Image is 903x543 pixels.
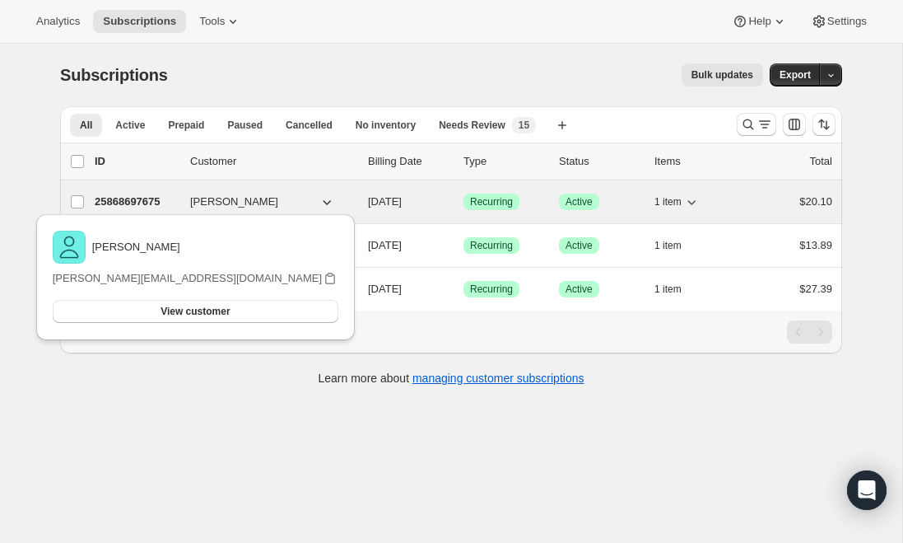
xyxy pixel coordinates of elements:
div: Items [654,153,737,170]
span: Tools [199,15,225,28]
span: Active [115,119,145,132]
span: Subscriptions [103,15,176,28]
span: Active [566,195,593,208]
button: Customize table column order and visibility [783,113,806,136]
p: Learn more about [319,370,584,386]
span: Needs Review [439,119,505,132]
button: Bulk updates [682,63,763,87]
span: Cancelled [286,119,333,132]
button: Search and filter results [737,113,776,136]
button: Subscriptions [93,10,186,33]
div: Open Intercom Messenger [847,470,887,510]
span: 1 item [654,283,682,296]
div: IDCustomerBilling DateTypeStatusItemsTotal [95,153,832,170]
span: Bulk updates [691,68,753,82]
span: Analytics [36,15,80,28]
span: 1 item [654,195,682,208]
p: Customer [190,153,355,170]
span: View customer [161,305,230,318]
button: Help [722,10,797,33]
span: Settings [827,15,867,28]
span: $27.39 [799,283,832,295]
span: Paused [227,119,263,132]
span: 15 [519,119,529,132]
button: 1 item [654,190,700,213]
p: Status [559,153,641,170]
span: [DATE] [368,283,402,295]
nav: Pagination [787,321,832,344]
span: Export [780,68,811,82]
div: 25868697675[PERSON_NAME][DATE]SuccessRecurringSuccessActive1 item$20.10 [95,190,832,213]
button: [PERSON_NAME] [180,189,345,215]
p: [PERSON_NAME][EMAIL_ADDRESS][DOMAIN_NAME] [53,270,322,287]
p: [PERSON_NAME] [92,239,180,255]
span: [PERSON_NAME] [190,194,278,210]
span: $13.89 [799,239,832,251]
p: Total [810,153,832,170]
p: Billing Date [368,153,450,170]
span: Prepaid [168,119,204,132]
span: Help [748,15,770,28]
button: View customer [53,300,338,323]
div: Type [463,153,546,170]
p: 25868697675 [95,194,177,210]
span: Subscriptions [60,66,168,84]
button: Export [770,63,821,87]
img: variant image [53,231,86,264]
button: Settings [801,10,877,33]
span: Active [566,239,593,252]
button: Tools [189,10,251,33]
button: Sort the results [812,113,836,136]
span: Recurring [470,239,513,252]
p: ID [95,153,177,170]
span: [DATE] [368,195,402,208]
span: All [80,119,92,132]
div: 25864699979[PERSON_NAME][DATE]SuccessRecurringSuccessActive1 item$13.89 [95,234,832,257]
a: managing customer subscriptions [412,372,584,385]
span: Active [566,283,593,296]
span: Recurring [470,283,513,296]
span: 1 item [654,239,682,252]
span: $20.10 [799,195,832,208]
button: Create new view [549,114,575,137]
div: 25864929355[PERSON_NAME][DATE]SuccessRecurringSuccessActive1 item$27.39 [95,278,832,301]
span: Recurring [470,195,513,208]
button: 1 item [654,278,700,301]
button: 1 item [654,234,700,257]
button: Analytics [26,10,90,33]
span: No inventory [356,119,416,132]
span: [DATE] [368,239,402,251]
